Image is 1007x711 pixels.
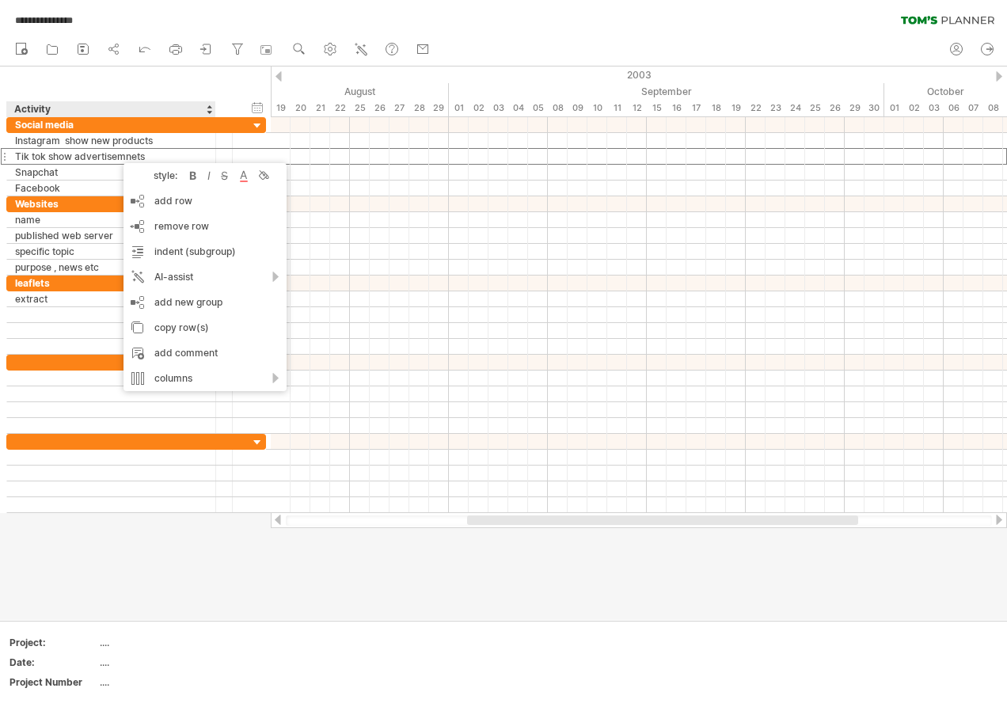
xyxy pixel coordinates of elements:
div: Tuesday, 9 September 2003 [568,100,587,116]
div: columns [123,366,287,391]
div: Tuesday, 19 August 2003 [271,100,291,116]
div: Project Number [9,675,97,689]
div: Tuesday, 23 September 2003 [766,100,785,116]
div: Thursday, 4 September 2003 [508,100,528,116]
div: name [15,212,207,227]
div: Monday, 25 August 2003 [350,100,370,116]
div: add new group [123,290,287,315]
div: leaflets [15,276,207,291]
div: Thursday, 28 August 2003 [409,100,429,116]
div: specific topic [15,244,207,259]
div: Thursday, 2 October 2003 [904,100,924,116]
div: Monday, 8 September 2003 [548,100,568,116]
div: Thursday, 18 September 2003 [706,100,726,116]
div: September 2003 [449,83,884,100]
div: Instagram show new products [15,133,207,148]
div: Wednesday, 1 October 2003 [884,100,904,116]
div: Tuesday, 30 September 2003 [864,100,884,116]
div: .... [100,656,233,669]
div: AI-assist [123,264,287,290]
div: Date: [9,656,97,669]
div: .... [100,675,233,689]
div: add row [123,188,287,214]
div: style: [130,169,185,181]
div: Friday, 3 October 2003 [924,100,944,116]
div: Websites [15,196,207,211]
div: Monday, 15 September 2003 [647,100,667,116]
div: Monday, 6 October 2003 [944,100,963,116]
div: Friday, 19 September 2003 [726,100,746,116]
div: copy row(s) [123,315,287,340]
div: Social media [15,117,207,132]
div: Thursday, 25 September 2003 [805,100,825,116]
div: extract [15,291,207,306]
div: Wednesday, 8 October 2003 [983,100,1003,116]
div: Wednesday, 17 September 2003 [686,100,706,116]
div: Friday, 29 August 2003 [429,100,449,116]
div: purpose , news etc [15,260,207,275]
div: Monday, 29 September 2003 [845,100,864,116]
div: Friday, 12 September 2003 [627,100,647,116]
div: Project: [9,636,97,649]
div: Wednesday, 10 September 2003 [587,100,607,116]
div: Monday, 1 September 2003 [449,100,469,116]
div: Wednesday, 20 August 2003 [291,100,310,116]
div: Wednesday, 27 August 2003 [389,100,409,116]
div: Tuesday, 16 September 2003 [667,100,686,116]
div: Tik tok show advertisemnets [15,149,207,164]
div: Friday, 22 August 2003 [330,100,350,116]
div: Tuesday, 26 August 2003 [370,100,389,116]
div: Activity [14,101,207,117]
div: Thursday, 21 August 2003 [310,100,330,116]
div: Friday, 26 September 2003 [825,100,845,116]
div: Facebook [15,181,207,196]
div: indent (subgroup) [123,239,287,264]
div: Wednesday, 24 September 2003 [785,100,805,116]
div: Tuesday, 2 September 2003 [469,100,488,116]
div: Friday, 5 September 2003 [528,100,548,116]
div: Monday, 22 September 2003 [746,100,766,116]
div: Thursday, 11 September 2003 [607,100,627,116]
div: Wednesday, 3 September 2003 [488,100,508,116]
div: Snapchat [15,165,207,180]
div: .... [100,636,233,649]
div: published web server [15,228,207,243]
div: Tuesday, 7 October 2003 [963,100,983,116]
span: remove row [154,220,209,232]
div: add comment [123,340,287,366]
